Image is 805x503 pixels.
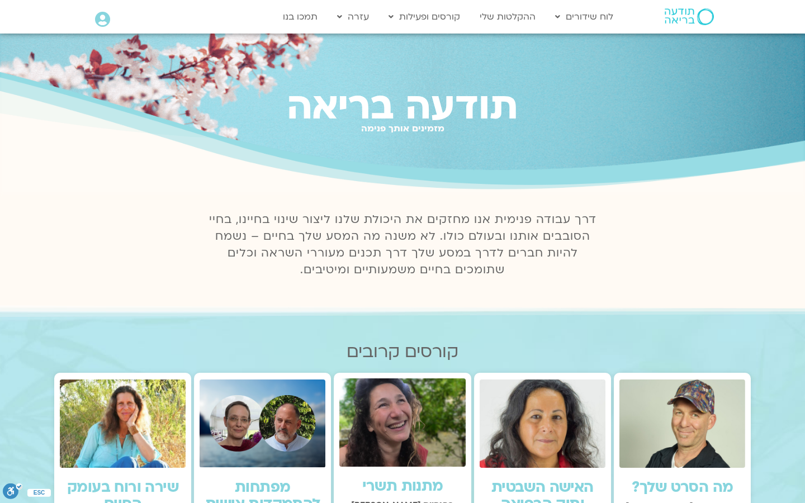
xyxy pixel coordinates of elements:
h2: קורסים קרובים [54,342,751,362]
p: דרך עבודה פנימית אנו מחזקים את היכולת שלנו ליצור שינוי בחיינו, בחיי הסובבים אותנו ובעולם כולו. לא... [202,211,603,278]
a: לוח שידורים [550,6,619,27]
a: מה הסרט שלך? [632,477,733,497]
img: תודעה בריאה [665,8,714,25]
a: מתנות תשרי [362,476,443,496]
a: ההקלטות שלי [474,6,541,27]
a: קורסים ופעילות [383,6,466,27]
a: תמכו בנו [277,6,323,27]
a: עזרה [332,6,375,27]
